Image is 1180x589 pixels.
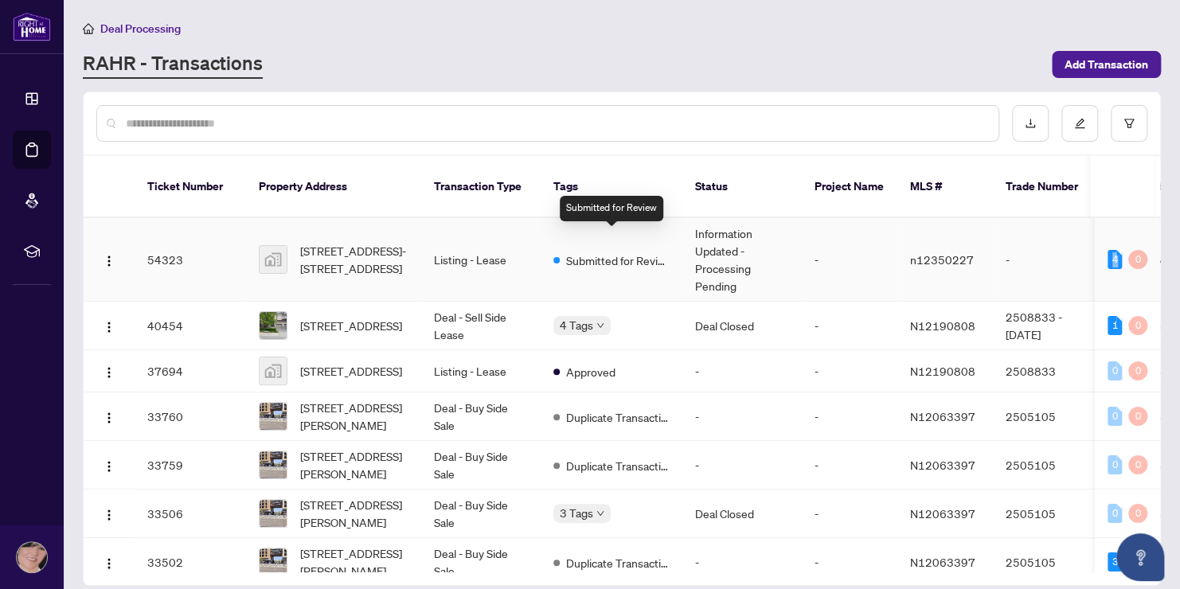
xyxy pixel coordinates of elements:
td: 2508833 [993,350,1104,392]
td: 33506 [135,490,246,538]
td: 37694 [135,350,246,392]
td: - [682,350,802,392]
div: 0 [1128,504,1147,523]
span: N12063397 [910,409,975,423]
td: 33760 [135,392,246,441]
button: Add Transaction [1052,51,1161,78]
button: Logo [96,501,122,526]
img: Logo [103,255,115,267]
td: Listing - Lease [421,218,541,302]
button: Logo [96,358,122,384]
img: logo [13,12,51,41]
img: Logo [103,509,115,521]
td: Deal - Buy Side Sale [421,392,541,441]
td: - [682,538,802,587]
span: [STREET_ADDRESS][PERSON_NAME] [300,447,408,482]
th: MLS # [897,156,993,218]
span: download [1025,118,1036,129]
td: Information Updated - Processing Pending [682,218,802,302]
span: N12190808 [910,364,975,378]
span: 4 Tags [560,316,593,334]
td: 2505105 [993,441,1104,490]
img: Logo [103,366,115,379]
td: - [802,441,897,490]
span: Duplicate Transaction [566,554,670,571]
th: Property Address [246,156,421,218]
img: thumbnail-img [260,312,287,339]
button: edit [1061,105,1098,142]
span: N12063397 [910,555,975,569]
td: - [993,218,1104,302]
span: Duplicate Transaction [566,457,670,474]
th: Ticket Number [135,156,246,218]
span: filter [1123,118,1135,129]
td: - [802,350,897,392]
button: download [1012,105,1049,142]
td: Deal - Buy Side Sale [421,538,541,587]
td: - [802,218,897,302]
img: Logo [103,460,115,473]
td: Deal - Buy Side Sale [421,490,541,538]
span: [STREET_ADDRESS][PERSON_NAME] [300,544,408,579]
img: thumbnail-img [260,246,287,273]
td: Listing - Lease [421,350,541,392]
span: [STREET_ADDRESS][PERSON_NAME] [300,399,408,434]
img: Logo [103,321,115,334]
div: 4 [1108,250,1122,269]
img: Profile Icon [17,542,47,572]
div: 3 [1108,552,1122,571]
td: - [802,392,897,441]
img: thumbnail-img [260,451,287,478]
img: thumbnail-img [260,357,287,384]
span: N12190808 [910,318,975,333]
span: [STREET_ADDRESS]-[STREET_ADDRESS] [300,242,408,277]
td: Deal Closed [682,302,802,350]
span: N12063397 [910,458,975,472]
th: Trade Number [993,156,1104,218]
td: 2508833 - [DATE] [993,302,1104,350]
span: n12350227 [910,252,974,267]
td: 2505105 [993,538,1104,587]
td: 40454 [135,302,246,350]
td: 54323 [135,218,246,302]
button: filter [1111,105,1147,142]
div: Submitted for Review [560,196,663,221]
button: Logo [96,404,122,429]
th: Transaction Type [421,156,541,218]
span: down [596,322,604,330]
span: N12063397 [910,506,975,521]
span: Add Transaction [1065,52,1148,77]
div: 0 [1128,361,1147,380]
td: 33502 [135,538,246,587]
img: thumbnail-img [260,548,287,575]
td: - [802,302,897,350]
div: 0 [1108,361,1122,380]
th: Project Name [802,156,897,218]
div: 0 [1108,455,1122,474]
div: 0 [1128,250,1147,269]
img: Logo [103,557,115,570]
div: 0 [1128,407,1147,426]
td: - [802,538,897,587]
img: thumbnail-img [260,403,287,430]
th: Tags [541,156,682,218]
td: 33759 [135,441,246,490]
td: - [682,441,802,490]
div: 0 [1108,504,1122,523]
div: 0 [1108,407,1122,426]
button: Logo [96,549,122,575]
th: Status [682,156,802,218]
span: home [83,23,94,34]
td: - [682,392,802,441]
span: [STREET_ADDRESS][PERSON_NAME] [300,496,408,531]
span: Approved [566,363,615,380]
span: Submitted for Review [566,252,670,269]
span: [STREET_ADDRESS] [300,317,402,334]
span: [STREET_ADDRESS] [300,362,402,380]
td: - [802,490,897,538]
td: Deal - Buy Side Sale [421,441,541,490]
span: 3 Tags [560,504,593,522]
span: Duplicate Transaction [566,408,670,426]
a: RAHR - Transactions [83,50,263,79]
span: Deal Processing [100,21,181,36]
